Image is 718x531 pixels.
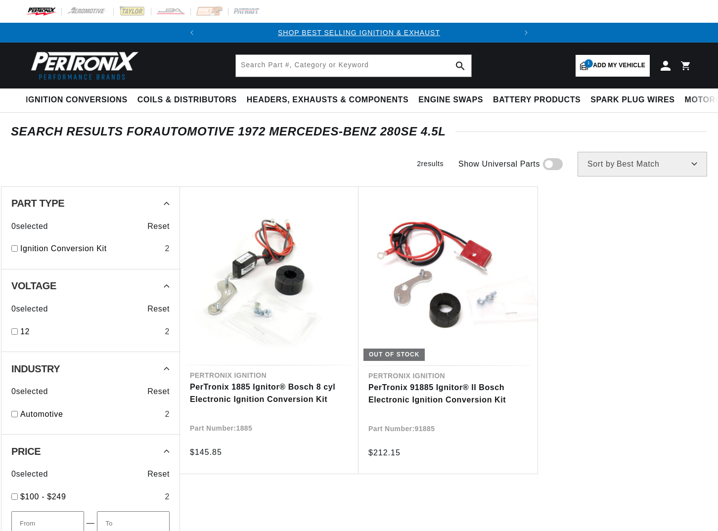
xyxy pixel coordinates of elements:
[182,23,202,43] button: Translation missing: en.sections.announcements.previous_announcement
[133,88,242,112] summary: Coils & Distributors
[458,158,540,171] span: Show Universal Parts
[593,61,645,70] span: Add my vehicle
[585,88,679,112] summary: Spark Plug Wires
[584,59,593,68] span: 1
[236,55,471,77] input: Search Part #, Category or Keyword
[11,468,48,481] span: 0 selected
[11,446,41,456] span: Price
[11,303,48,315] span: 0 selected
[1,23,717,43] slideshow-component: Translation missing: en.sections.announcements.announcement_bar
[11,127,707,136] div: SEARCH RESULTS FOR Automotive 1972 Mercedes-Benz 280SE 4.5L
[190,381,349,406] a: PerTronix 1885 Ignitor® Bosch 8 cyl Electronic Ignition Conversion Kit
[165,325,170,338] div: 2
[11,364,60,374] span: Industry
[242,88,413,112] summary: Headers, Exhausts & Components
[278,29,440,37] a: SHOP BEST SELLING IGNITION & EXHAUST
[147,385,170,398] span: Reset
[247,95,408,105] span: Headers, Exhausts & Components
[20,408,161,421] a: Automotive
[11,220,48,233] span: 0 selected
[368,381,528,406] a: PerTronix 91885 Ignitor® II Bosch Electronic Ignition Conversion Kit
[165,408,170,421] div: 2
[417,160,444,168] span: 2 results
[576,55,650,77] a: 1Add my vehicle
[147,220,170,233] span: Reset
[20,325,161,338] a: 12
[26,48,139,83] img: Pertronix
[165,490,170,503] div: 2
[165,242,170,255] div: 2
[137,95,237,105] span: Coils & Distributors
[488,88,585,112] summary: Battery Products
[20,242,161,255] a: Ignition Conversion Kit
[493,95,581,105] span: Battery Products
[587,160,615,168] span: Sort by
[590,95,674,105] span: Spark Plug Wires
[147,303,170,315] span: Reset
[11,281,56,291] span: Voltage
[449,55,471,77] button: search button
[413,88,488,112] summary: Engine Swaps
[11,198,64,208] span: Part Type
[202,27,516,38] div: Announcement
[516,23,536,43] button: Translation missing: en.sections.announcements.next_announcement
[26,95,128,105] span: Ignition Conversions
[87,517,95,530] span: —
[202,27,516,38] div: 1 of 2
[578,152,707,177] select: Sort by
[418,95,483,105] span: Engine Swaps
[11,385,48,398] span: 0 selected
[147,468,170,481] span: Reset
[26,88,133,112] summary: Ignition Conversions
[20,492,66,501] span: $100 - $249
